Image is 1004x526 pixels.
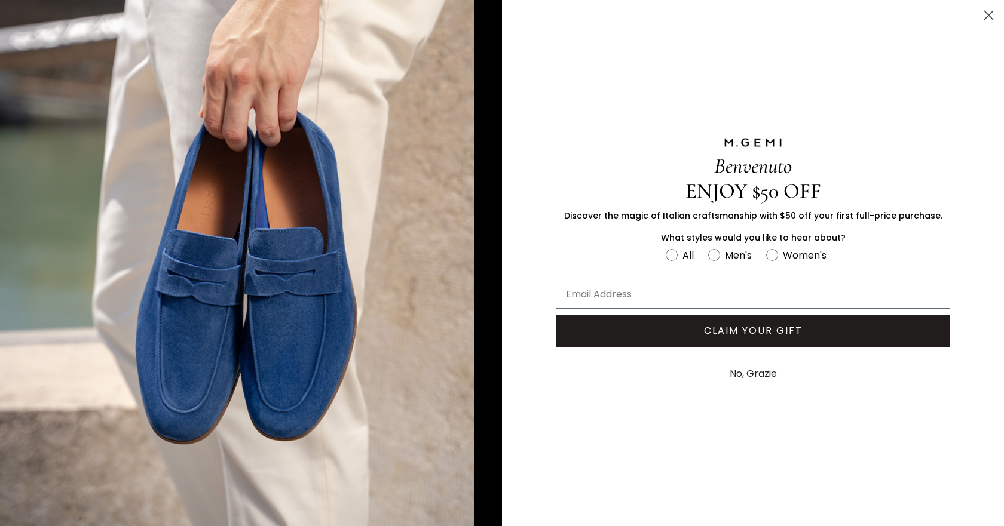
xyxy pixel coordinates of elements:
[564,210,942,222] span: Discover the magic of Italian craftsmanship with $50 off your first full-price purchase.
[723,137,783,148] img: M.GEMI
[556,315,950,347] button: CLAIM YOUR GIFT
[725,248,752,263] div: Men's
[714,153,792,179] span: Benvenuto
[685,179,821,204] span: ENJOY $50 OFF
[682,248,694,263] div: All
[556,279,950,309] input: Email Address
[978,5,999,26] button: Close dialog
[783,248,827,263] div: Women's
[661,232,846,244] span: What styles would you like to hear about?
[724,359,783,389] button: No, Grazie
